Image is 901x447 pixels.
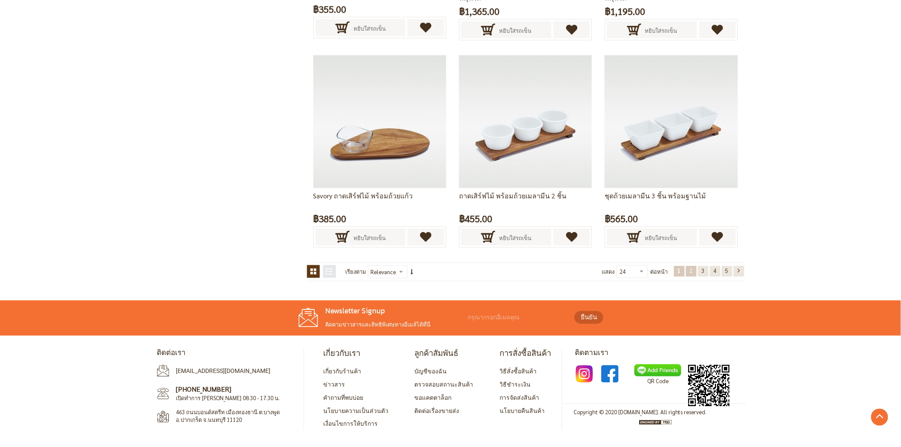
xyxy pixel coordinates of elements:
[323,381,345,388] a: ข่าวสาร
[313,191,413,200] a: Savory ถาดเสิร์ฟไม้ พร้อมถ้วยแก้ว
[722,266,732,277] a: 5
[499,21,531,40] span: หยิบใส่รถเข็น
[415,381,473,388] a: ตรวจสอบสถานะสินค้า
[176,368,270,375] a: [EMAIL_ADDRESS][DOMAIN_NAME]
[415,367,447,375] a: บัญชีของฉัน
[699,21,736,38] a: เพิ่มไปยังรายการโปรด
[313,55,446,188] img: muti-purpose trays, serving platters, serving trays, serving pieces, food display, food presentat...
[607,229,697,246] button: หยิบใส่รถเข็น
[602,268,614,275] span: แสดง
[499,407,545,415] a: นโยบายคืนสินค้า
[645,21,677,40] span: หยิบใส่รถเข็น
[459,211,492,226] span: ฿455.00
[710,266,720,277] a: 4
[605,211,638,226] span: ฿565.00
[690,267,693,275] span: 2
[574,311,603,324] button: ยืนยัน
[461,21,551,38] button: หยิบใส่รถเข็น
[499,229,531,247] span: หยิบใส่รถเข็น
[316,19,406,36] button: หยิบใส่รถเข็น
[353,229,386,247] span: หยิบใส่รถเข็น
[678,267,681,275] span: 1
[323,394,363,401] a: คำถามที่พบบ่อย
[645,229,677,247] span: หยิบใส่รถเข็น
[605,55,737,188] img: chip&dip, dip dishes, tabletop, muti-purpose trays, serving platters, serving trays, serving piec...
[686,266,697,277] a: 2
[605,117,737,124] a: chip&dip, dip dishes, tabletop, muti-purpose trays, serving platters, serving trays, serving piec...
[459,3,499,19] span: ฿1,365.00
[461,229,551,246] button: หยิบใส่รถเข็น
[871,409,888,426] a: Go to Top
[574,408,707,417] address: Copyright © 2020 [DOMAIN_NAME]. All rights reserved.
[415,394,452,401] a: ขอแคตตาล็อก
[313,117,446,124] a: muti-purpose trays, serving platters, serving trays, serving pieces, food display, food presentat...
[575,349,744,358] h4: ติดตามเรา
[298,307,464,316] h4: Newsletter Signup
[699,229,736,246] a: เพิ่มไปยังรายการโปรด
[176,409,288,424] span: 463 ถนนบอนด์สตรีท เมืองทองธานี ต.บางพูด อ.ปากเกร็ด จ.นนทบุรี 11120
[581,312,597,322] span: ยืนยัน
[346,265,367,279] label: เรียงตาม
[726,267,729,275] span: 5
[702,267,705,275] span: 3
[554,21,590,38] a: เพิ่มไปยังรายการโปรด
[698,266,709,277] a: 3
[714,267,717,275] span: 4
[323,407,388,415] a: นโยบายความเป็นส่วนตัว
[499,381,531,388] a: วิธีชำระเงิน
[323,349,388,358] h4: เกี่ยวกับเรา
[313,1,347,17] span: ฿355.00
[316,229,406,246] button: หยิบใส่รถเข็น
[607,21,697,38] button: หยิบใส่รถเข็น
[157,349,297,358] h4: ติดต่อเรา
[650,265,668,279] span: ต่อหน้า
[313,211,347,226] span: ฿385.00
[499,394,539,401] a: การจัดส่งสินค้า
[459,55,592,188] img: muti-purpose trays, serving platters, serving trays, serving pieces, food display, food presentat...
[353,19,386,38] span: หยิบใส่รถเข็น
[459,191,566,200] a: ถาดเสิร์ฟไม้ พร้อมถ้วยเมลามีน 2 ชิ้น
[415,407,459,415] a: ติดต่อเรื่องขายส่ง
[499,349,551,358] h4: การสั่งซื้อสินค้า
[323,367,361,375] a: เกี่ยวกับร้านค้า
[307,265,320,278] strong: ตาราง
[176,395,280,402] span: เปิดทำการ [PERSON_NAME] 08.30 - 17.30 น.
[554,229,590,246] a: เพิ่มไปยังรายการโปรด
[499,367,537,375] a: วิธีสั่งซื้อสินค้า
[323,420,378,427] a: เงื่อนไขการให้บริการ
[634,377,681,386] p: QR Code
[407,229,444,246] a: เพิ่มไปยังรายการโปรด
[605,191,706,200] a: ชุดถ้วยเมลามีน 3 ชิ้น พร้อมฐานไม้
[605,3,645,19] span: ฿1,195.00
[415,349,473,358] h4: ลูกค้าสัมพันธ์
[298,320,464,330] p: ติดตามข่าวสารและสิทธิพิเศษทางอีเมล์ได้ที่นี่
[176,385,231,394] a: [PHONE_NUMBER]
[407,19,444,36] a: เพิ่มไปยังรายการโปรด
[459,117,592,124] a: muti-purpose trays, serving platters, serving trays, serving pieces, food display, food presentat...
